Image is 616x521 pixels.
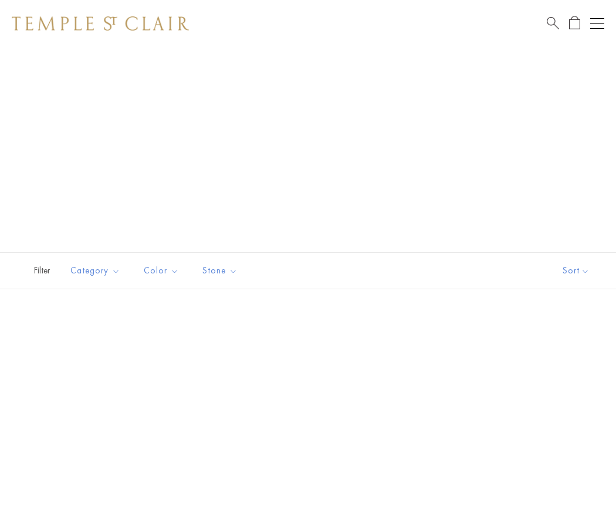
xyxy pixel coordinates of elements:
[194,258,246,284] button: Stone
[197,263,246,278] span: Stone
[62,258,129,284] button: Category
[138,263,188,278] span: Color
[569,16,580,31] a: Open Shopping Bag
[135,258,188,284] button: Color
[590,16,604,31] button: Open navigation
[536,253,616,289] button: Show sort by
[65,263,129,278] span: Category
[547,16,559,31] a: Search
[12,16,189,31] img: Temple St. Clair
